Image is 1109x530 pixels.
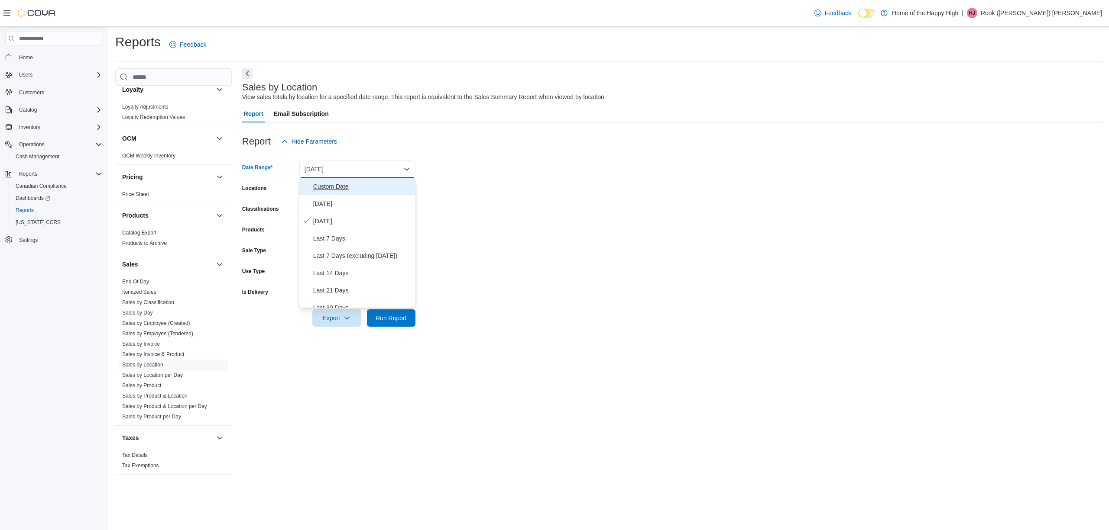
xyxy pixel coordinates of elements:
[16,105,40,115] button: Catalog
[122,320,190,327] span: Sales by Employee (Created)
[313,199,412,209] span: [DATE]
[5,47,102,269] nav: Complex example
[2,234,106,246] button: Settings
[242,206,279,212] label: Classifications
[122,211,213,220] button: Products
[122,382,162,389] span: Sales by Product
[16,122,44,132] button: Inventory
[19,170,37,177] span: Reports
[313,233,412,244] span: Last 7 Days
[825,9,851,17] span: Feedback
[858,9,876,18] input: Dark Mode
[9,216,106,228] button: [US_STATE] CCRS
[16,139,48,150] button: Operations
[122,403,207,410] span: Sales by Product & Location per Day
[16,169,41,179] button: Reports
[313,251,412,261] span: Last 7 Days (excluding [DATE])
[122,361,163,368] span: Sales by Location
[214,433,225,443] button: Taxes
[122,310,153,316] a: Sales by Day
[9,192,106,204] a: Dashboards
[122,309,153,316] span: Sales by Day
[892,8,958,18] p: Home of the Happy High
[242,164,273,171] label: Date Range
[180,40,206,49] span: Feedback
[16,122,102,132] span: Inventory
[122,382,162,389] a: Sales by Product
[214,210,225,221] button: Products
[122,362,163,368] a: Sales by Location
[981,8,1102,18] p: Rook ([PERSON_NAME]) [PERSON_NAME]
[122,330,193,337] span: Sales by Employee (Tendered)
[16,169,102,179] span: Reports
[122,104,169,110] a: Loyalty Adjustments
[313,216,412,226] span: [DATE]
[122,85,143,94] h3: Loyalty
[9,151,106,163] button: Cash Management
[122,372,183,378] a: Sales by Location per Day
[313,302,412,313] span: Last 30 Days
[122,191,149,197] a: Price Sheet
[122,240,167,246] a: Products to Archive
[122,211,149,220] h3: Products
[19,89,44,96] span: Customers
[16,183,67,190] span: Canadian Compliance
[299,178,415,308] div: Select listbox
[16,52,36,63] a: Home
[242,136,271,147] h3: Report
[122,393,188,399] a: Sales by Product & Location
[312,309,361,327] button: Export
[122,85,213,94] button: Loyalty
[122,341,160,347] a: Sales by Invoice
[242,82,318,93] h3: Sales by Location
[16,219,61,226] span: [US_STATE] CCRS
[16,87,48,98] a: Customers
[16,234,102,245] span: Settings
[12,205,37,215] a: Reports
[292,137,337,146] span: Hide Parameters
[115,33,161,51] h1: Reports
[16,139,102,150] span: Operations
[242,247,266,254] label: Sale Type
[122,392,188,399] span: Sales by Product & Location
[115,151,232,164] div: OCM
[214,172,225,182] button: Pricing
[122,340,160,347] span: Sales by Invoice
[962,8,963,18] p: |
[122,289,156,296] span: Itemized Sales
[122,173,213,181] button: Pricing
[313,285,412,296] span: Last 21 Days
[122,229,156,236] span: Catalog Export
[12,193,102,203] span: Dashboards
[122,153,175,159] a: OCM Weekly Inventory
[12,151,63,162] a: Cash Management
[17,9,56,17] img: Cova
[122,331,193,337] a: Sales by Employee (Tendered)
[122,452,148,458] a: Tax Details
[242,68,253,79] button: Next
[16,87,102,98] span: Customers
[122,103,169,110] span: Loyalty Adjustments
[122,260,213,269] button: Sales
[122,403,207,409] a: Sales by Product & Location per Day
[367,309,415,327] button: Run Report
[122,240,167,247] span: Products to Archive
[19,106,37,113] span: Catalog
[16,70,36,80] button: Users
[122,351,184,357] a: Sales by Invoice & Product
[122,289,156,295] a: Itemized Sales
[16,51,102,62] span: Home
[12,181,102,191] span: Canadian Compliance
[115,102,232,126] div: Loyalty
[242,185,267,192] label: Locations
[122,114,185,121] span: Loyalty Redemption Values
[242,289,268,296] label: Is Delivery
[376,314,407,322] span: Run Report
[122,414,181,420] a: Sales by Product per Day
[16,235,41,245] a: Settings
[115,276,232,425] div: Sales
[12,151,102,162] span: Cash Management
[2,51,106,63] button: Home
[16,153,59,160] span: Cash Management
